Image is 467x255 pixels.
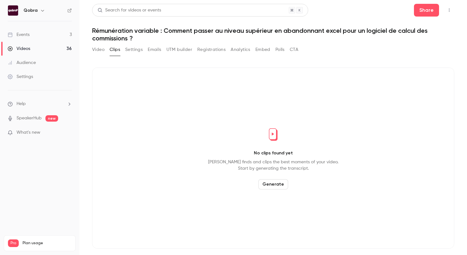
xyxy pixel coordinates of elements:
span: What's new [17,129,40,136]
button: Polls [275,45,285,55]
p: No clips found yet [254,150,293,156]
button: Top Bar Actions [444,5,454,15]
button: Analytics [231,45,250,55]
h1: Rémunération variable : Comment passer au niveau supérieur en abandonnant excel pour un logiciel ... [92,27,454,42]
div: Audience [8,60,36,66]
div: Search for videos or events [98,7,161,14]
p: [PERSON_NAME] finds and clips the best moments of your video. Start by generating the transcript. [208,159,338,172]
li: help-dropdown-opener [8,101,72,107]
span: Plan usage [23,241,71,246]
img: Qobra [8,5,18,16]
h6: Qobra [24,7,37,14]
a: SpeakerHub [17,115,42,122]
button: CTA [290,45,298,55]
span: Help [17,101,26,107]
button: Clips [110,45,120,55]
button: Settings [125,45,143,55]
span: new [45,115,58,122]
div: Videos [8,46,30,52]
button: UTM builder [166,45,192,55]
button: Embed [255,45,270,55]
button: Video [92,45,105,55]
span: Pro [8,239,19,247]
iframe: Noticeable Trigger [64,130,72,136]
button: Share [414,4,439,17]
button: Generate [258,179,288,189]
div: Events [8,32,30,38]
button: Registrations [197,45,226,55]
button: Emails [148,45,161,55]
div: Settings [8,74,33,80]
